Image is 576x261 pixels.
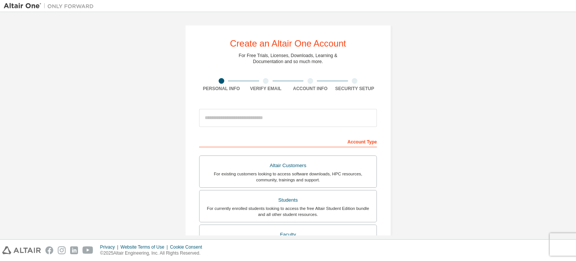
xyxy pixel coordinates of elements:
div: Faculty [204,229,372,240]
div: Account Info [288,86,333,92]
div: Cookie Consent [170,244,206,250]
img: facebook.svg [45,246,53,254]
img: instagram.svg [58,246,66,254]
div: Privacy [100,244,120,250]
img: Altair One [4,2,97,10]
div: Altair Customers [204,160,372,171]
div: Website Terms of Use [120,244,170,250]
div: For existing customers looking to access software downloads, HPC resources, community, trainings ... [204,171,372,183]
p: © 2025 Altair Engineering, Inc. All Rights Reserved. [100,250,207,256]
div: Create an Altair One Account [230,39,346,48]
img: linkedin.svg [70,246,78,254]
img: youtube.svg [82,246,93,254]
div: For currently enrolled students looking to access the free Altair Student Edition bundle and all ... [204,205,372,217]
div: Personal Info [199,86,244,92]
div: For Free Trials, Licenses, Downloads, Learning & Documentation and so much more. [239,53,337,65]
div: Verify Email [244,86,288,92]
div: Students [204,195,372,205]
div: Account Type [199,135,377,147]
img: altair_logo.svg [2,246,41,254]
div: Security Setup [333,86,377,92]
